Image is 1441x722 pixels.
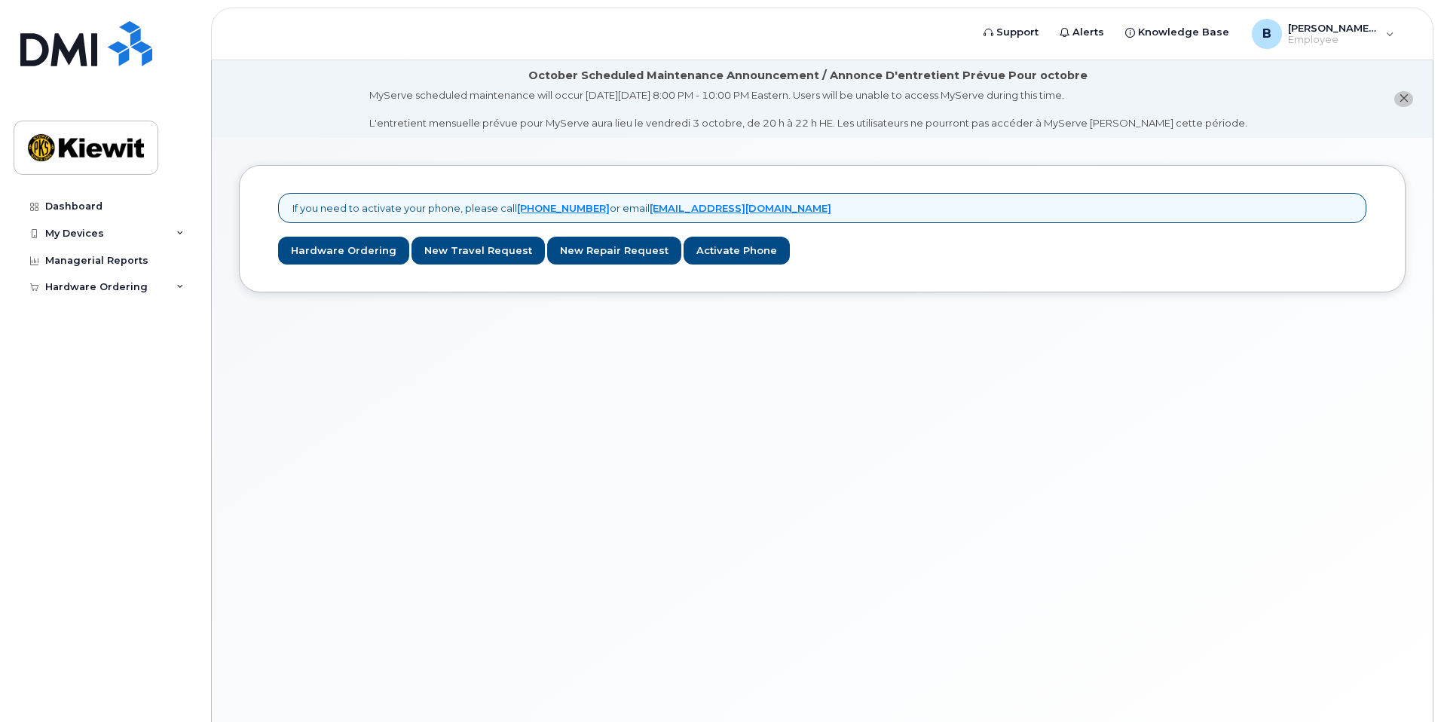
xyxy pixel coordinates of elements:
[684,237,790,265] a: Activate Phone
[411,237,545,265] a: New Travel Request
[528,68,1088,84] div: October Scheduled Maintenance Announcement / Annonce D'entretient Prévue Pour octobre
[547,237,681,265] a: New Repair Request
[1394,91,1413,107] button: close notification
[650,202,831,214] a: [EMAIL_ADDRESS][DOMAIN_NAME]
[369,88,1247,130] div: MyServe scheduled maintenance will occur [DATE][DATE] 8:00 PM - 10:00 PM Eastern. Users will be u...
[278,237,409,265] a: Hardware Ordering
[517,202,610,214] a: [PHONE_NUMBER]
[292,201,831,216] p: If you need to activate your phone, please call or email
